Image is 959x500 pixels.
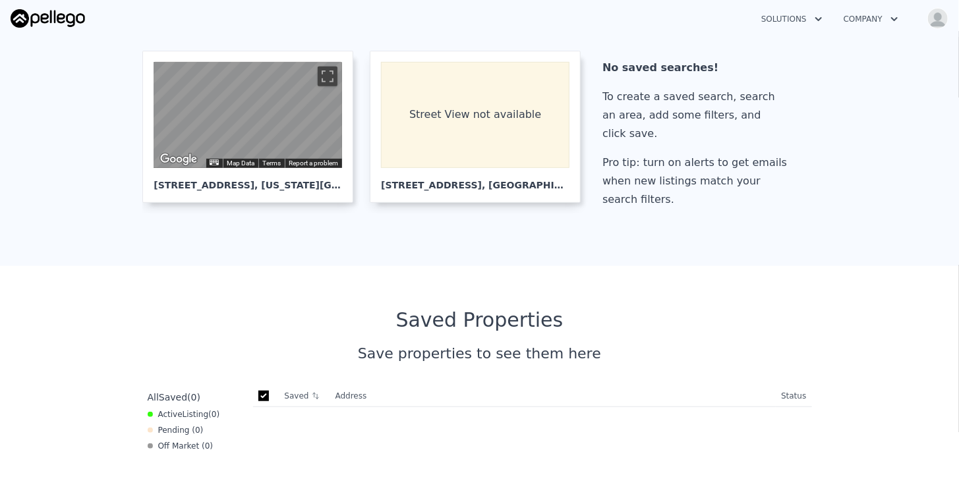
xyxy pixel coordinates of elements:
[154,62,342,168] div: Street View
[751,7,833,31] button: Solutions
[183,410,209,419] span: Listing
[289,159,338,167] a: Report a problem
[154,62,342,168] div: Map
[330,385,776,407] th: Address
[381,168,569,192] div: [STREET_ADDRESS] , [GEOGRAPHIC_DATA]
[602,153,792,209] div: Pro tip: turn on alerts to get emails when new listings match your search filters.
[210,159,219,165] button: Keyboard shortcuts
[927,8,948,29] img: avatar
[142,343,817,364] div: Save properties to see them here
[227,159,254,168] button: Map Data
[142,308,817,332] div: Saved Properties
[381,62,569,168] div: Street View not available
[159,392,187,403] span: Saved
[148,441,214,451] div: Off Market ( 0 )
[157,151,200,168] img: Google
[833,7,909,31] button: Company
[148,425,204,435] div: Pending ( 0 )
[262,159,281,167] a: Terms (opens in new tab)
[776,385,811,407] th: Status
[157,151,200,168] a: Open this area in Google Maps (opens a new window)
[158,409,220,420] span: Active ( 0 )
[148,391,200,404] div: All ( 0 )
[279,385,330,406] th: Saved
[154,168,342,192] div: [STREET_ADDRESS] , [US_STATE][GEOGRAPHIC_DATA]
[318,67,337,86] button: Toggle fullscreen view
[142,51,364,203] a: Map [STREET_ADDRESS], [US_STATE][GEOGRAPHIC_DATA]
[602,59,792,77] div: No saved searches!
[370,51,591,203] a: Street View not available [STREET_ADDRESS], [GEOGRAPHIC_DATA]
[11,9,85,28] img: Pellego
[602,88,792,143] div: To create a saved search, search an area, add some filters, and click save.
